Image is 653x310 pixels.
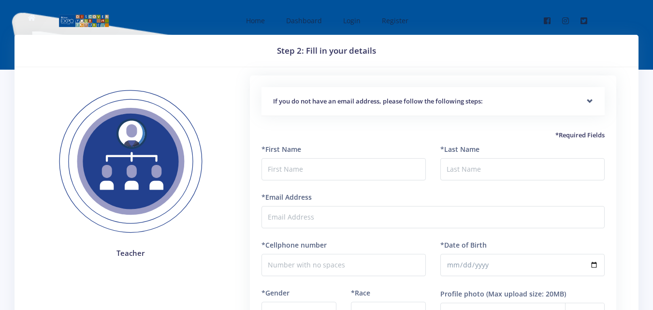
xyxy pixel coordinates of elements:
[440,289,484,299] label: Profile photo
[246,16,265,25] span: Home
[372,8,416,33] a: Register
[261,254,426,276] input: Number with no spaces
[334,8,368,33] a: Login
[486,289,566,299] label: (Max upload size: 20MB)
[261,192,312,202] label: *Email Address
[261,144,301,154] label: *First Name
[286,16,322,25] span: Dashboard
[440,144,479,154] label: *Last Name
[261,240,327,250] label: *Cellphone number
[26,44,627,57] h3: Step 2: Fill in your details
[58,14,109,28] img: logo01.png
[44,75,217,248] img: Teacher
[440,158,605,180] input: Last Name
[343,16,361,25] span: Login
[351,288,370,298] label: *Race
[276,8,330,33] a: Dashboard
[261,131,605,140] h5: *Required Fields
[440,240,487,250] label: *Date of Birth
[44,248,217,259] h4: Teacher
[236,8,273,33] a: Home
[261,158,426,180] input: First Name
[261,288,290,298] label: *Gender
[261,206,605,228] input: Email Address
[273,97,593,106] h5: If you do not have an email address, please follow the following steps:
[382,16,408,25] span: Register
